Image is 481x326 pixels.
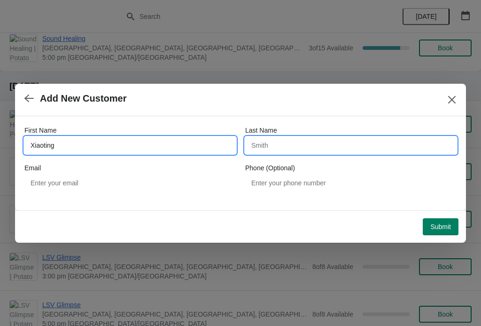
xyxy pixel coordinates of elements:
[245,175,457,191] input: Enter your phone number
[24,175,236,191] input: Enter your email
[245,126,277,135] label: Last Name
[245,163,295,173] label: Phone (Optional)
[24,137,236,154] input: John
[40,93,126,104] h2: Add New Customer
[245,137,457,154] input: Smith
[430,223,451,231] span: Submit
[423,218,458,235] button: Submit
[443,91,460,108] button: Close
[24,126,56,135] label: First Name
[24,163,41,173] label: Email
